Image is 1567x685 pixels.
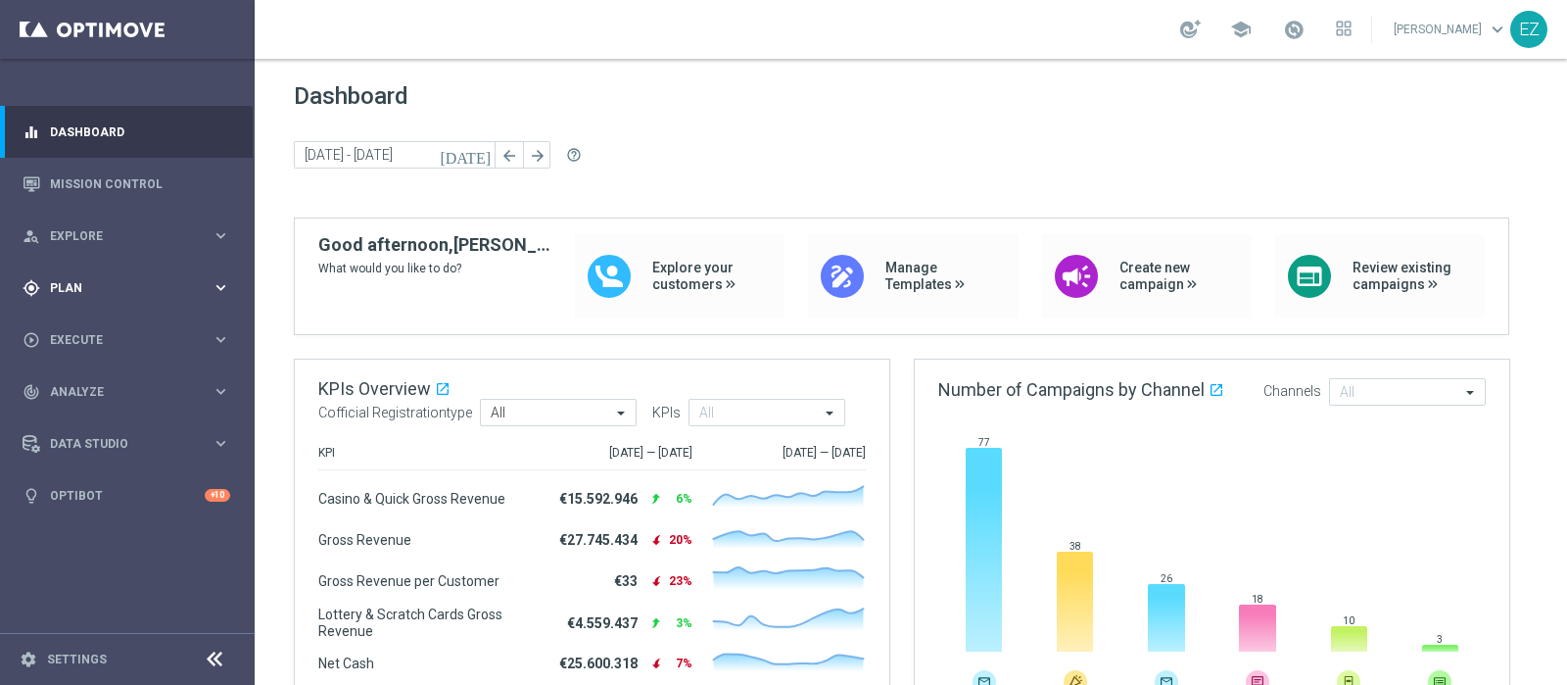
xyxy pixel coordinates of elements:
[212,278,230,297] i: keyboard_arrow_right
[22,228,231,244] button: person_search Explore keyboard_arrow_right
[22,436,231,452] button: Data Studio keyboard_arrow_right
[1487,19,1508,40] span: keyboard_arrow_down
[23,383,212,401] div: Analyze
[22,384,231,400] button: track_changes Analyze keyboard_arrow_right
[23,487,40,505] i: lightbulb
[23,227,212,245] div: Explore
[50,438,212,450] span: Data Studio
[47,654,107,665] a: Settings
[23,123,40,141] i: equalizer
[50,282,212,294] span: Plan
[20,651,37,668] i: settings
[1230,19,1252,40] span: school
[212,434,230,453] i: keyboard_arrow_right
[50,106,230,158] a: Dashboard
[23,383,40,401] i: track_changes
[23,279,212,297] div: Plan
[23,469,230,521] div: Optibot
[23,435,212,453] div: Data Studio
[1510,11,1547,48] div: EZ
[50,386,212,398] span: Analyze
[50,230,212,242] span: Explore
[23,331,40,349] i: play_circle_outline
[22,332,231,348] button: play_circle_outline Execute keyboard_arrow_right
[22,280,231,296] button: gps_fixed Plan keyboard_arrow_right
[212,226,230,245] i: keyboard_arrow_right
[212,330,230,349] i: keyboard_arrow_right
[22,176,231,192] button: Mission Control
[22,488,231,504] button: lightbulb Optibot +10
[50,334,212,346] span: Execute
[23,227,40,245] i: person_search
[205,489,230,502] div: +10
[212,382,230,401] i: keyboard_arrow_right
[23,279,40,297] i: gps_fixed
[50,469,205,521] a: Optibot
[50,158,230,210] a: Mission Control
[23,331,212,349] div: Execute
[1392,15,1510,44] a: [PERSON_NAME]keyboard_arrow_down
[22,124,231,140] button: equalizer Dashboard
[23,158,230,210] div: Mission Control
[23,106,230,158] div: Dashboard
